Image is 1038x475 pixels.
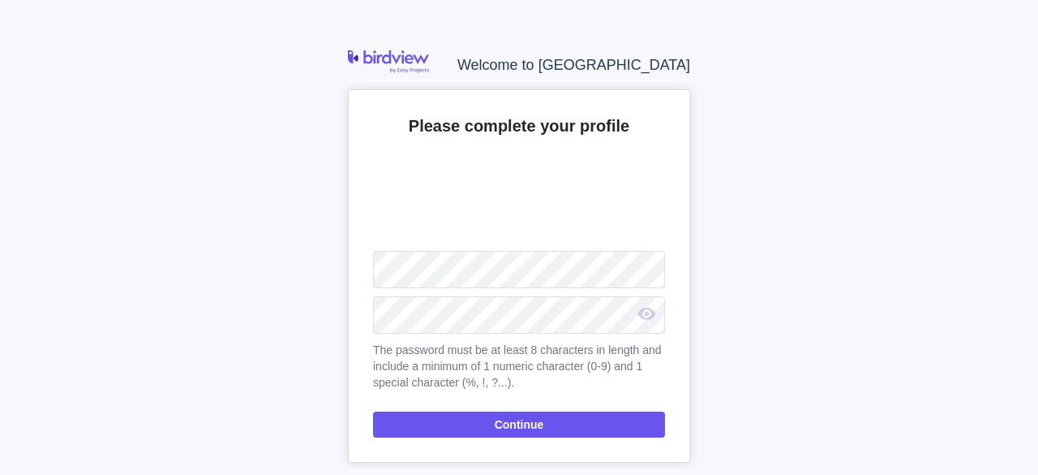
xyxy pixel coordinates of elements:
span: Continue [495,415,544,434]
img: logo [348,50,429,73]
h2: Please complete your profile [373,114,665,137]
span: Welcome to [GEOGRAPHIC_DATA] [457,57,690,73]
span: Continue [373,412,665,438]
span: The password must be at least 8 characters in length and include a minimum of 1 numeric character... [373,342,665,391]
